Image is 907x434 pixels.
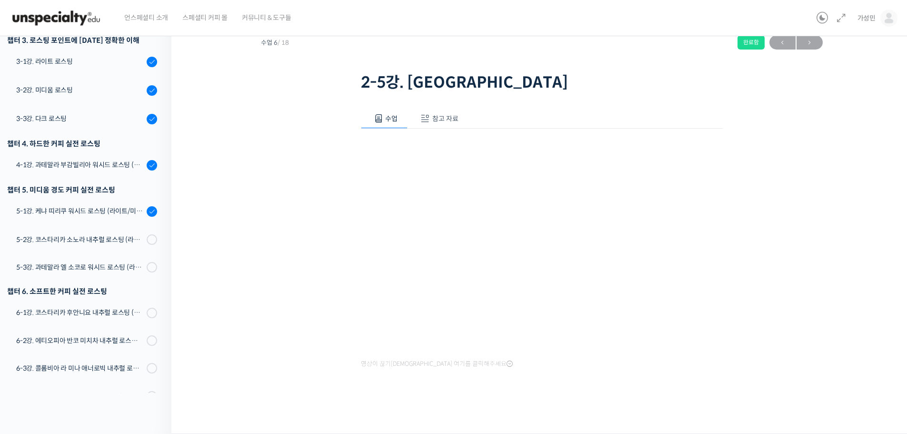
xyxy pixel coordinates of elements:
div: 완료함 [738,35,765,50]
div: 6-4강. 브라질 이스드로 내추럴 로스팅 (라이트/미디움/다크) [16,391,144,402]
div: 6-3강. 콜롬비아 라 미나 애너로빅 내추럴 로스팅 (라이트/미디움/다크) [16,363,144,373]
span: → [797,36,823,49]
div: 챕터 5. 미디움 경도 커피 실전 로스팅 [7,183,157,196]
span: 설정 [147,316,159,324]
div: 챕터 6. 소프트한 커피 실전 로스팅 [7,285,157,298]
a: 홈 [3,302,63,326]
div: 3-2강. 미디움 로스팅 [16,85,144,95]
div: 5-3강. 과테말라 엘 소코로 워시드 로스팅 (라이트/미디움/다크) [16,262,144,273]
a: ←이전 [769,35,796,50]
span: 수업 [385,114,398,123]
div: 5-1강. 케냐 띠리쿠 워시드 로스팅 (라이트/미디움/다크) [16,206,144,216]
span: 영상이 끊기[DEMOGRAPHIC_DATA] 여기를 클릭해주세요 [361,360,513,368]
a: 대화 [63,302,123,326]
h1: 2-5강. [GEOGRAPHIC_DATA] [361,73,723,91]
div: 챕터 3. 로스팅 포인트에 [DATE] 정확한 이해 [7,34,157,47]
div: 3-1강. 라이트 로스팅 [16,56,144,67]
div: 3-3강. 다크 로스팅 [16,113,144,124]
a: 다음→ [797,35,823,50]
div: 6-1강. 코스타리카 후안니요 내추럴 로스팅 (라이트/미디움/다크) [16,307,144,318]
div: 6-2강. 에티오피아 반코 미치차 내추럴 로스팅 (라이트/미디움/다크) [16,335,144,346]
div: 5-2강. 코스타리카 소노라 내추럴 로스팅 (라이트/미디움/다크) [16,234,144,245]
span: 수업 6 [261,40,289,46]
div: 챕터 4. 하드한 커피 실전 로스팅 [7,137,157,150]
span: / 18 [278,39,289,47]
span: 가성민 [857,14,876,22]
span: 홈 [30,316,36,324]
div: 4-1강. 과테말라 부감빌리아 워시드 로스팅 (라이트/미디움/다크) [16,160,144,170]
span: ← [769,36,796,49]
a: 설정 [123,302,183,326]
span: 참고 자료 [432,114,458,123]
span: 대화 [87,317,99,324]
